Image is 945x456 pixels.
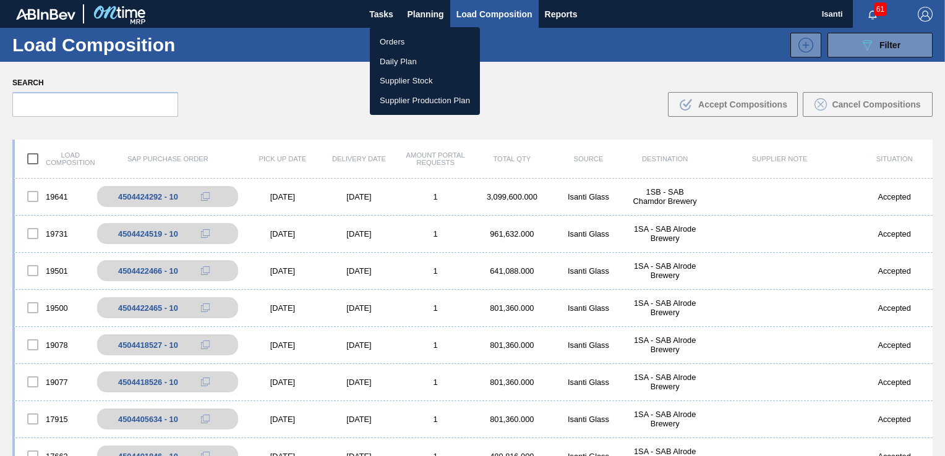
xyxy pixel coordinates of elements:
[370,71,480,91] a: Supplier Stock
[370,91,480,111] a: Supplier Production Plan
[370,32,480,52] a: Orders
[370,52,480,72] a: Daily Plan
